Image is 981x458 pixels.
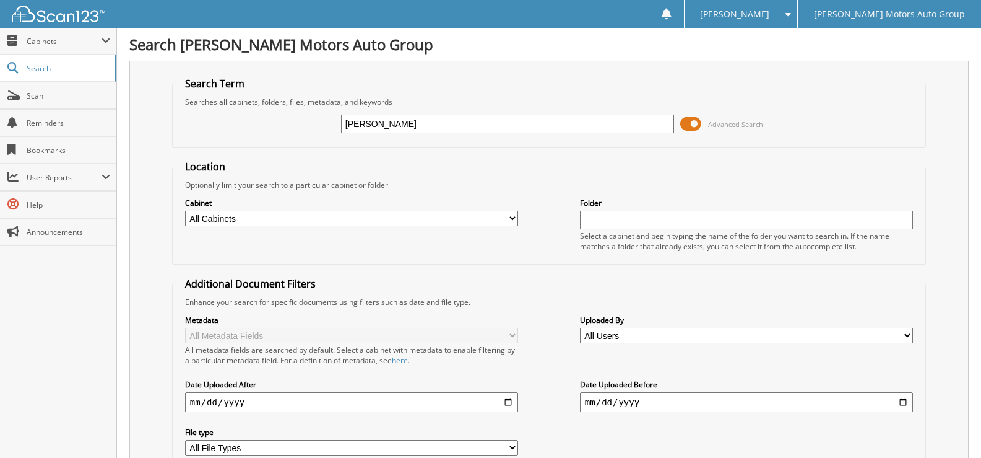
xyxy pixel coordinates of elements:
img: scan123-logo-white.svg [12,6,105,22]
span: Bookmarks [27,145,110,156]
span: Cabinets [27,36,102,46]
span: [PERSON_NAME] Motors Auto Group [814,11,965,18]
div: Searches all cabinets, folders, files, metadata, and keywords [179,97,919,107]
div: All metadata fields are searched by default. Select a cabinet with metadata to enable filtering b... [185,345,518,366]
legend: Search Term [179,77,251,90]
legend: Location [179,160,231,174]
a: here [392,355,408,366]
div: Enhance your search for specific documents using filters such as date and file type. [179,297,919,307]
span: Help [27,200,110,210]
label: Date Uploaded After [185,379,518,390]
div: Optionally limit your search to a particular cabinet or folder [179,180,919,190]
legend: Additional Document Filters [179,277,322,291]
span: Announcements [27,227,110,237]
iframe: Chat Widget [919,399,981,458]
label: Uploaded By [580,315,913,325]
div: Select a cabinet and begin typing the name of the folder you want to search in. If the name match... [580,231,913,252]
label: Date Uploaded Before [580,379,913,390]
label: Cabinet [185,198,518,208]
input: start [185,392,518,412]
span: [PERSON_NAME] [700,11,769,18]
label: Folder [580,198,913,208]
span: Search [27,63,108,74]
input: end [580,392,913,412]
h1: Search [PERSON_NAME] Motors Auto Group [129,34,969,55]
span: Scan [27,90,110,101]
span: Advanced Search [708,120,763,129]
label: Metadata [185,315,518,325]
span: User Reports [27,172,102,183]
span: Reminders [27,118,110,128]
label: File type [185,427,518,438]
